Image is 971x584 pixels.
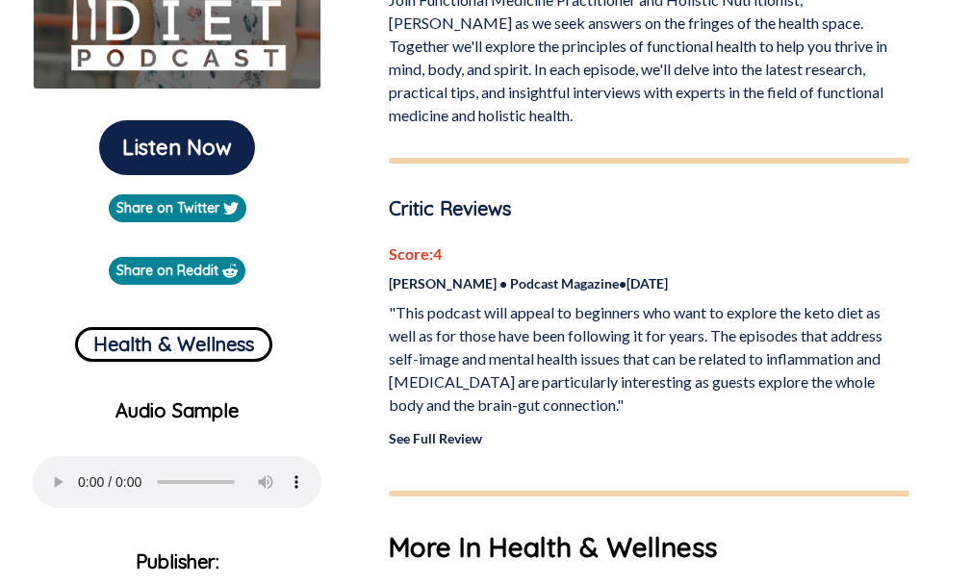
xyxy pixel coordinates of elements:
button: Health & Wellness [75,327,272,362]
button: Listen Now [99,120,255,175]
a: See Full Review [389,430,482,446]
p: [PERSON_NAME] • Podcast Magazine • [DATE] [389,273,909,293]
p: "This podcast will appeal to beginners who want to explore the keto diet as well as for those hav... [389,301,909,417]
a: Share on Reddit [109,257,245,285]
p: Audio Sample [15,396,339,425]
p: Score: 4 [389,242,909,266]
p: Critic Reviews [389,194,909,223]
a: Health & Wellness [75,319,272,362]
a: Share on Twitter [109,194,246,222]
audio: Your browser does not support the audio element [33,456,321,508]
h1: More In Health & Wellness [389,527,909,568]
